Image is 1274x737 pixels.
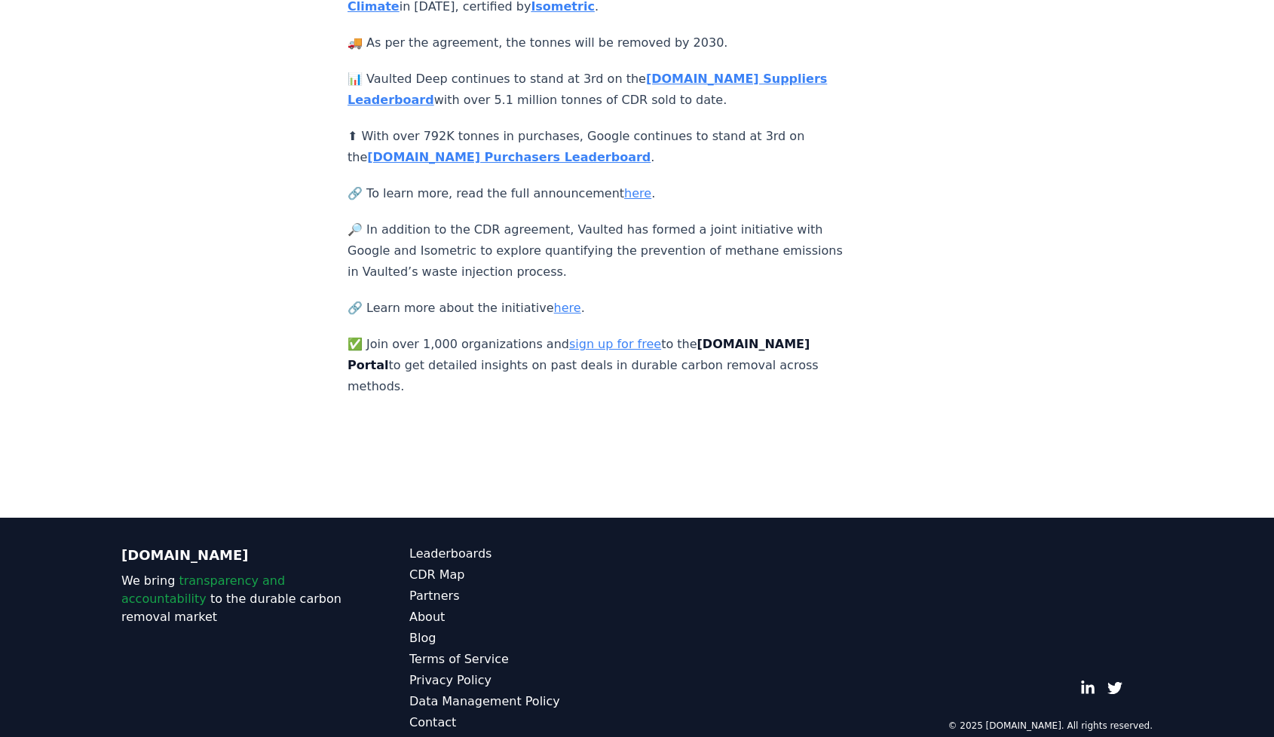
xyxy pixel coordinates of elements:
[348,334,847,397] p: ✅ Join over 1,000 organizations and to the to get detailed insights on past deals in durable carb...
[409,608,637,626] a: About
[348,298,847,319] p: 🔗 Learn more about the initiative .
[569,337,661,351] a: sign up for free
[348,183,847,204] p: 🔗 To learn more, read the full announcement .
[554,301,581,315] a: here
[409,566,637,584] a: CDR Map
[348,219,847,283] p: 🔎 In addition to the CDR agreement, Vaulted has formed a joint initiative with Google and Isometr...
[1107,680,1122,696] a: Twitter
[121,572,349,626] p: We bring to the durable carbon removal market
[348,32,847,54] p: 🚚 As per the agreement, the tonnes will be removed by 2030.
[1080,680,1095,696] a: LinkedIn
[121,545,349,566] p: [DOMAIN_NAME]
[948,720,1153,732] p: © 2025 [DOMAIN_NAME]. All rights reserved.
[409,587,637,605] a: Partners
[409,545,637,563] a: Leaderboards
[348,69,847,111] p: 📊 Vaulted Deep continues to stand at 3rd on the with over 5.1 million tonnes of CDR sold to date.
[409,671,637,690] a: Privacy Policy
[121,573,285,606] span: transparency and accountability
[348,126,847,168] p: ⬆ With over 792K tonnes in purchases, Google continues to stand at 3rd on the .
[409,714,637,732] a: Contact
[409,693,637,711] a: Data Management Policy
[409,629,637,647] a: Blog
[409,650,637,668] a: Terms of Service
[624,186,651,200] a: here
[367,150,651,164] a: [DOMAIN_NAME] Purchasers Leaderboard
